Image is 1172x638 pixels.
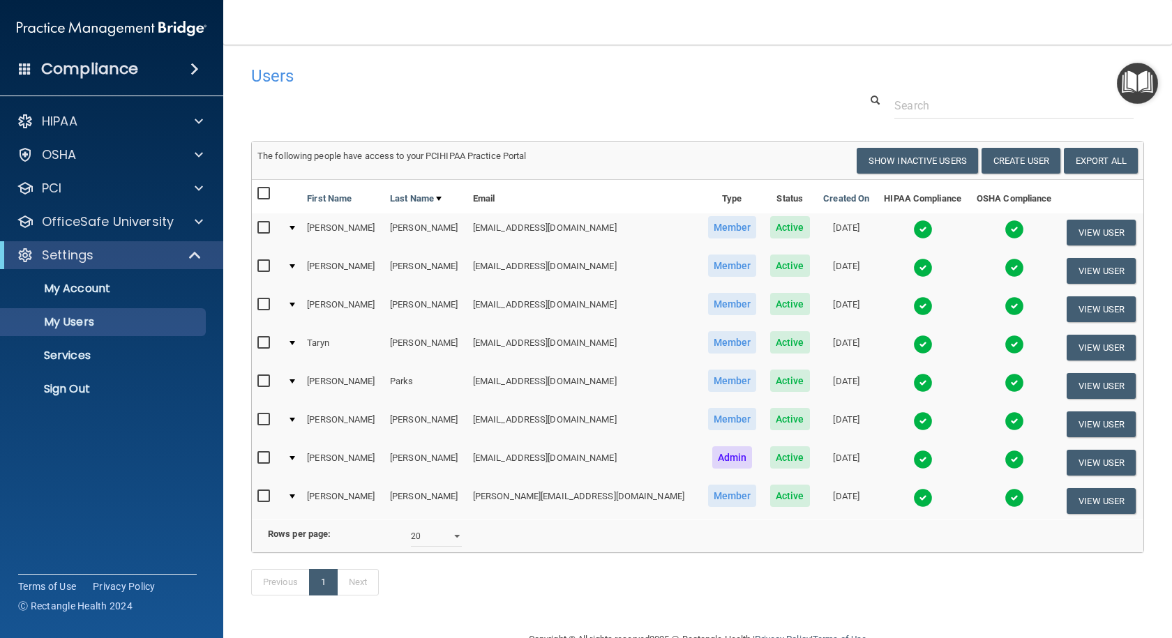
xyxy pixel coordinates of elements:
[17,180,203,197] a: PCI
[18,599,133,613] span: Ⓒ Rectangle Health 2024
[384,290,467,328] td: [PERSON_NAME]
[467,367,701,405] td: [EMAIL_ADDRESS][DOMAIN_NAME]
[712,446,753,469] span: Admin
[816,405,876,443] td: [DATE]
[816,328,876,367] td: [DATE]
[913,488,933,508] img: tick.e7d51cea.svg
[913,450,933,469] img: tick.e7d51cea.svg
[770,331,810,354] span: Active
[913,411,933,431] img: tick.e7d51cea.svg
[467,482,701,519] td: [PERSON_NAME][EMAIL_ADDRESS][DOMAIN_NAME]
[301,328,384,367] td: Taryn
[467,252,701,290] td: [EMAIL_ADDRESS][DOMAIN_NAME]
[708,408,757,430] span: Member
[816,482,876,519] td: [DATE]
[913,258,933,278] img: tick.e7d51cea.svg
[384,252,467,290] td: [PERSON_NAME]
[763,180,816,213] th: Status
[1067,220,1136,245] button: View User
[770,485,810,507] span: Active
[42,247,93,264] p: Settings
[1067,296,1136,322] button: View User
[467,328,701,367] td: [EMAIL_ADDRESS][DOMAIN_NAME]
[708,370,757,392] span: Member
[301,482,384,519] td: [PERSON_NAME]
[969,180,1059,213] th: OSHA Compliance
[770,216,810,238] span: Active
[1067,373,1136,399] button: View User
[708,485,757,507] span: Member
[913,373,933,393] img: tick.e7d51cea.svg
[1067,258,1136,284] button: View User
[1005,411,1024,431] img: tick.e7d51cea.svg
[1005,488,1024,508] img: tick.e7d51cea.svg
[823,190,869,207] a: Created On
[17,113,203,130] a: HIPAA
[384,213,467,252] td: [PERSON_NAME]
[708,255,757,277] span: Member
[1067,335,1136,360] button: View User
[41,59,138,79] h4: Compliance
[384,482,467,519] td: [PERSON_NAME]
[467,180,701,213] th: Email
[876,180,969,213] th: HIPAA Compliance
[9,349,200,363] p: Services
[42,146,77,163] p: OSHA
[42,213,174,230] p: OfficeSafe University
[816,290,876,328] td: [DATE]
[17,213,203,230] a: OfficeSafe University
[384,405,467,443] td: [PERSON_NAME]
[770,370,810,392] span: Active
[467,443,701,482] td: [EMAIL_ADDRESS][DOMAIN_NAME]
[770,293,810,315] span: Active
[857,148,978,174] button: Show Inactive Users
[708,331,757,354] span: Member
[467,213,701,252] td: [EMAIL_ADDRESS][DOMAIN_NAME]
[1005,220,1024,239] img: tick.e7d51cea.svg
[770,408,810,430] span: Active
[816,367,876,405] td: [DATE]
[816,213,876,252] td: [DATE]
[1005,450,1024,469] img: tick.e7d51cea.svg
[301,290,384,328] td: [PERSON_NAME]
[816,252,876,290] td: [DATE]
[42,113,77,130] p: HIPAA
[307,190,352,207] a: First Name
[390,190,442,207] a: Last Name
[708,293,757,315] span: Member
[384,328,467,367] td: [PERSON_NAME]
[1005,373,1024,393] img: tick.e7d51cea.svg
[9,382,200,396] p: Sign Out
[337,569,379,595] a: Next
[301,213,384,252] td: [PERSON_NAME]
[467,405,701,443] td: [EMAIL_ADDRESS][DOMAIN_NAME]
[913,220,933,239] img: tick.e7d51cea.svg
[257,151,527,161] span: The following people have access to your PCIHIPAA Practice Portal
[301,443,384,482] td: [PERSON_NAME]
[268,529,331,539] b: Rows per page:
[18,579,76,593] a: Terms of Use
[467,290,701,328] td: [EMAIL_ADDRESS][DOMAIN_NAME]
[9,282,200,296] p: My Account
[1117,63,1158,104] button: Open Resource Center
[913,335,933,354] img: tick.e7d51cea.svg
[384,443,467,482] td: [PERSON_NAME]
[894,93,1134,119] input: Search
[700,180,763,213] th: Type
[301,367,384,405] td: [PERSON_NAME]
[42,180,61,197] p: PCI
[1067,411,1136,437] button: View User
[913,296,933,316] img: tick.e7d51cea.svg
[1067,488,1136,514] button: View User
[770,446,810,469] span: Active
[301,252,384,290] td: [PERSON_NAME]
[1005,296,1024,316] img: tick.e7d51cea.svg
[17,247,202,264] a: Settings
[9,315,200,329] p: My Users
[708,216,757,238] span: Member
[384,367,467,405] td: Parks
[17,15,206,43] img: PMB logo
[93,579,156,593] a: Privacy Policy
[770,255,810,277] span: Active
[309,569,338,595] a: 1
